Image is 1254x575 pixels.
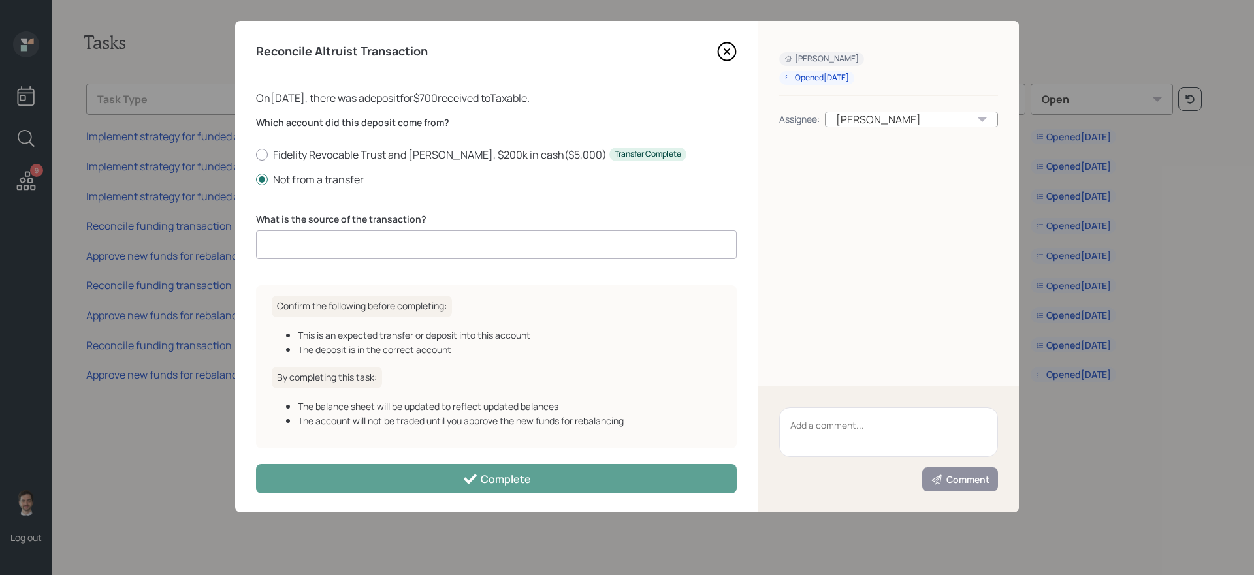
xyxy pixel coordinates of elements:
[784,72,849,84] div: Opened [DATE]
[256,213,737,226] label: What is the source of the transaction?
[825,112,998,127] div: [PERSON_NAME]
[256,44,428,59] h4: Reconcile Altruist Transaction
[784,54,859,65] div: [PERSON_NAME]
[256,464,737,493] button: Complete
[298,414,721,427] div: The account will not be traded until you approve the new funds for rebalancing
[298,343,721,356] div: The deposit is in the correct account
[256,116,737,129] label: Which account did this deposit come from?
[298,399,721,413] div: The balance sheet will be updated to reflect updated balances
[256,90,737,106] div: On [DATE] , there was a deposit for $700 received to Taxable .
[779,112,820,126] div: Assignee:
[462,471,531,487] div: Complete
[298,328,721,342] div: This is an expected transfer or deposit into this account
[615,149,681,160] div: Transfer Complete
[272,296,452,317] h6: Confirm the following before completing:
[272,367,382,388] h6: By completing this task:
[256,172,737,187] label: Not from a transfer
[931,473,989,486] div: Comment
[922,467,998,491] button: Comment
[256,148,737,162] label: Fidelity Revocable Trust and [PERSON_NAME], $200k in cash ( $5,000 )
